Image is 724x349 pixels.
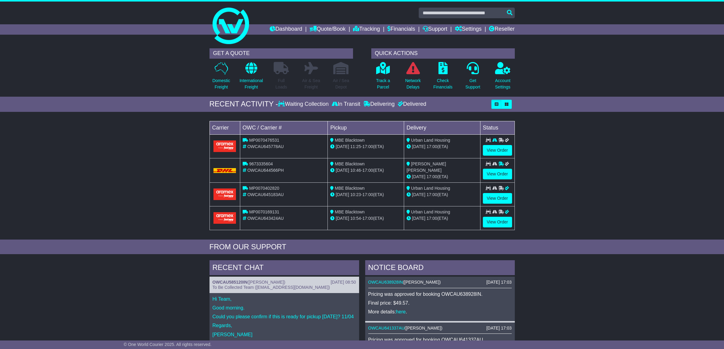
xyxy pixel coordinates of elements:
p: Pricing was approved for booking OWCAU638928IN. [368,291,512,297]
a: Dashboard [270,24,302,35]
div: (ETA) [407,143,478,150]
span: 10:54 [350,216,361,221]
a: AccountSettings [495,62,511,94]
div: - (ETA) [330,192,401,198]
span: MP0070402820 [249,186,279,191]
p: Check Financials [433,78,452,90]
p: Air & Sea Freight [302,78,320,90]
div: (ETA) [407,215,478,222]
span: MBE Blacktown [335,186,365,191]
div: - (ETA) [330,167,401,174]
div: ( ) [368,326,512,331]
span: [DATE] [412,174,425,179]
p: Good morning. [213,305,356,311]
span: [DATE] [336,216,349,221]
span: 17:00 [427,216,437,221]
a: OWCAU641337AU [368,326,405,330]
img: Aramex.png [213,188,236,200]
a: Tracking [353,24,380,35]
div: In Transit [330,101,362,108]
p: Final price: $49.57. [368,300,512,306]
span: 9673335604 [249,161,273,166]
a: OWCAU638928IN [368,280,403,285]
span: [PERSON_NAME] [404,280,439,285]
a: DomesticFreight [212,62,230,94]
span: [DATE] [412,144,425,149]
span: 17:00 [362,144,373,149]
span: OWCAU645183AU [247,192,284,197]
a: Settings [455,24,482,35]
div: NOTICE BOARD [365,260,515,277]
span: MP0070476531 [249,138,279,143]
a: here [396,309,406,314]
span: Urban Land Housing [411,186,450,191]
a: OWCAU585120IN [213,280,248,285]
p: International Freight [240,78,263,90]
a: Support [423,24,447,35]
div: (ETA) [407,174,478,180]
td: Status [480,121,514,134]
a: View Order [483,193,512,204]
div: Waiting Collection [278,101,330,108]
span: Urban Land Housing [411,138,450,143]
span: 10:23 [350,192,361,197]
a: NetworkDelays [405,62,421,94]
p: More details: . [368,309,512,315]
span: Urban Land Housing [411,209,450,214]
span: OWCAU644566PH [247,168,284,173]
a: Quote/Book [310,24,345,35]
div: RECENT CHAT [210,260,359,277]
span: [PERSON_NAME] [PERSON_NAME] [407,161,446,173]
span: 17:00 [427,174,437,179]
p: Full Loads [274,78,289,90]
div: GET A QUOTE [210,48,353,59]
td: OWC / Carrier # [240,121,328,134]
div: - (ETA) [330,215,401,222]
a: Financials [387,24,415,35]
span: 17:00 [362,216,373,221]
a: InternationalFreight [239,62,263,94]
span: 17:00 [427,144,437,149]
a: Reseller [489,24,514,35]
span: 10:46 [350,168,361,173]
p: Track a Parcel [376,78,390,90]
div: Delivering [362,101,396,108]
a: CheckFinancials [433,62,453,94]
div: ( ) [213,280,356,285]
span: © One World Courier 2025. All rights reserved. [124,342,212,347]
div: [DATE] 08:50 [331,280,356,285]
span: [DATE] [336,168,349,173]
span: 17:00 [427,192,437,197]
td: Delivery [404,121,480,134]
div: FROM OUR SUPPORT [210,243,515,251]
span: [PERSON_NAME] [249,280,284,285]
a: View Order [483,169,512,179]
a: Track aParcel [376,62,390,94]
p: Pricing was approved for booking OWCAU641337AU. [368,337,512,343]
span: OWCAU645778AU [247,144,284,149]
span: 11:25 [350,144,361,149]
p: Network Delays [405,78,421,90]
div: [DATE] 17:03 [486,326,511,331]
p: [PERSON_NAME] [213,332,356,337]
span: To Be Collected Team ([EMAIL_ADDRESS][DOMAIN_NAME]) [213,285,330,290]
span: 17:00 [362,192,373,197]
span: [DATE] [336,192,349,197]
p: Domestic Freight [212,78,230,90]
span: [DATE] [412,192,425,197]
span: [PERSON_NAME] [406,326,441,330]
td: Pickup [328,121,404,134]
img: Aramex.png [213,212,236,223]
a: GetSupport [465,62,480,94]
a: View Order [483,217,512,227]
span: [DATE] [412,216,425,221]
div: [DATE] 17:03 [486,280,511,285]
a: View Order [483,145,512,156]
span: MBE Blacktown [335,138,365,143]
div: QUICK ACTIONS [371,48,515,59]
div: - (ETA) [330,143,401,150]
span: [DATE] [336,144,349,149]
img: DHL.png [213,168,236,173]
p: Get Support [465,78,480,90]
img: Aramex.png [213,140,236,152]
